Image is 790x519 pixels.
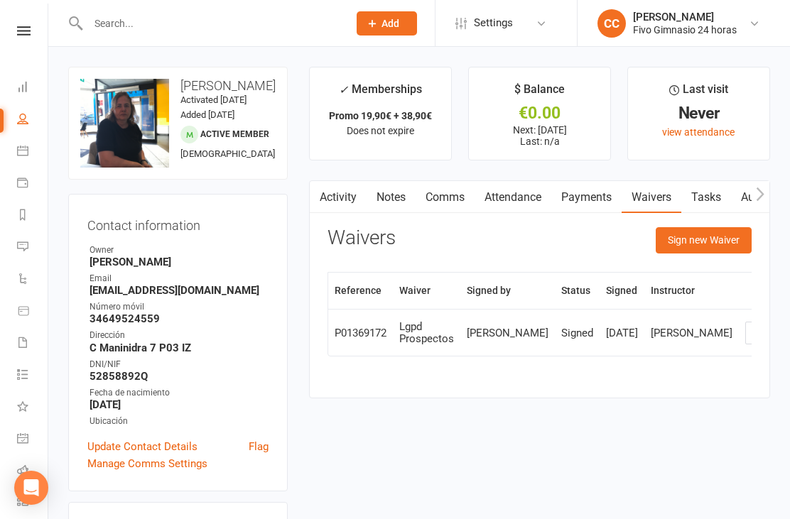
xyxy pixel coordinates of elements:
time: Activated [DATE] [180,94,247,105]
a: Calendar [17,136,49,168]
strong: 52858892Q [90,370,269,383]
div: DNI/NIF [90,358,269,371]
th: Status [555,273,600,309]
th: Signed [600,273,644,309]
a: Activity [310,181,367,214]
span: Does not expire [347,125,414,136]
a: Comms [416,181,475,214]
div: Signed [561,327,593,339]
a: Dashboard [17,72,49,104]
time: Added [DATE] [180,109,234,120]
strong: [EMAIL_ADDRESS][DOMAIN_NAME] [90,284,269,297]
div: Fecha de nacimiento [90,386,269,400]
div: Owner [90,244,269,257]
strong: C Maninidra 7 P03 IZ [90,342,269,354]
a: What's New [17,392,49,424]
a: Roll call kiosk mode [17,456,49,488]
a: Flag [249,438,269,455]
div: Last visit [669,80,728,106]
a: Manage Comms Settings [87,455,207,472]
div: Número móvil [90,300,269,314]
img: image1760375410.png [80,79,169,168]
a: Payments [17,168,49,200]
div: Memberships [339,80,422,106]
a: Reports [17,200,49,232]
h3: Waivers [328,227,396,249]
a: Product Sales [17,296,49,328]
a: Notes [367,181,416,214]
strong: 34649524559 [90,312,269,325]
th: Waiver [393,273,460,309]
div: CC [597,9,626,38]
button: Add [357,11,417,35]
a: General attendance kiosk mode [17,424,49,456]
div: Lgpd Prospectos [399,321,454,344]
div: €0.00 [482,106,597,121]
strong: [DATE] [90,398,269,411]
h3: [PERSON_NAME] [80,79,276,93]
span: Settings [474,7,513,39]
th: Instructor [644,273,739,309]
span: Add [382,18,399,29]
div: $ Balance [514,80,565,106]
a: Attendance [475,181,551,214]
span: Active member [200,129,269,139]
a: view attendance [662,126,735,138]
p: Next: [DATE] Last: n/a [482,124,597,147]
div: Fivo Gimnasio 24 horas [633,23,737,36]
a: Waivers [622,181,681,214]
a: Payments [551,181,622,214]
strong: [PERSON_NAME] [90,256,269,268]
a: Tasks [681,181,731,214]
div: Dirección [90,329,269,342]
a: Update Contact Details [87,438,197,455]
div: Open Intercom Messenger [14,471,48,505]
div: [PERSON_NAME] [651,327,732,339]
button: Sign new Waiver [656,227,752,253]
div: [DATE] [606,327,638,339]
div: [PERSON_NAME] [633,11,737,23]
div: [PERSON_NAME] [467,327,548,339]
a: People [17,104,49,136]
div: Email [90,272,269,285]
strong: Promo 19,90€ + 38,90€ [329,110,432,121]
input: Search... [84,13,338,33]
span: [DEMOGRAPHIC_DATA] [180,148,275,159]
div: P01369172 [335,327,386,339]
th: Signed by [460,273,555,309]
h3: Contact information [87,213,269,233]
div: Never [641,106,757,121]
th: Reference [328,273,393,309]
div: Ubicación [90,415,269,428]
i: ✓ [339,83,348,97]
